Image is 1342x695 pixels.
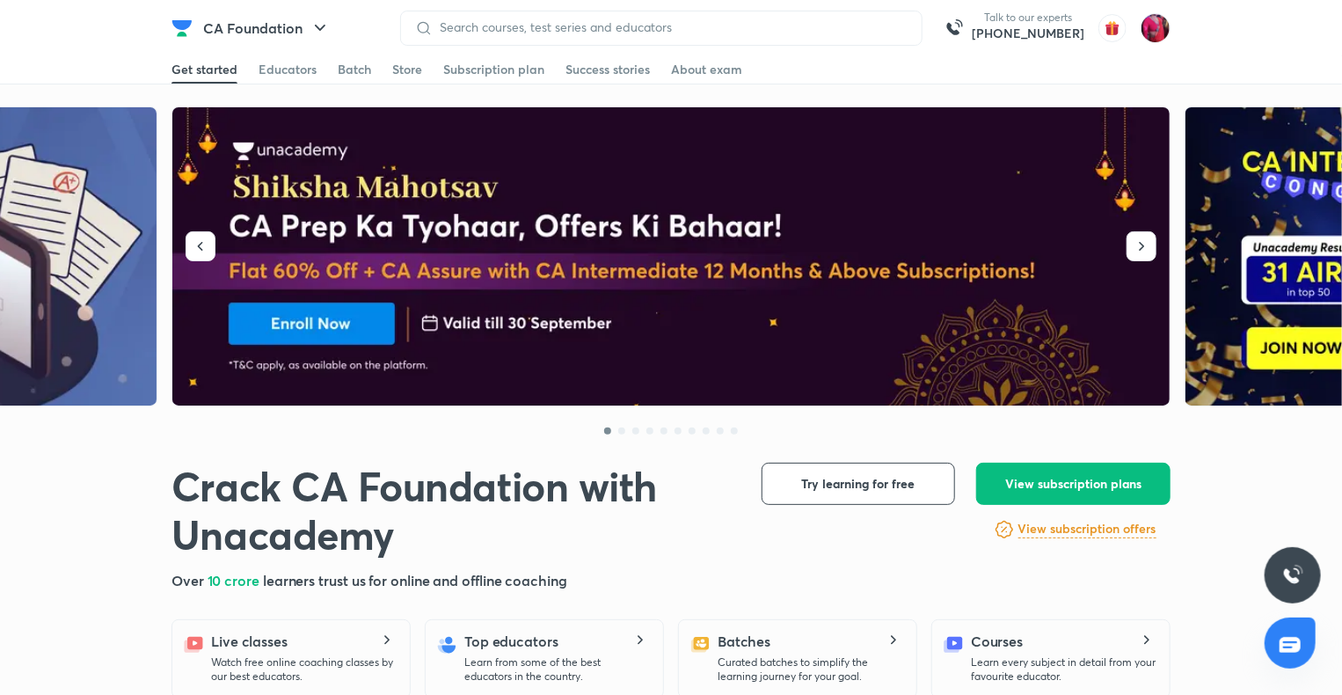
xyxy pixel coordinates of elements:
[211,655,396,684] p: Watch free online coaching classes by our best educators.
[464,655,649,684] p: Learn from some of the best educators in the country.
[171,55,237,84] a: Get started
[718,631,770,652] h5: Batches
[972,11,1084,25] p: Talk to our experts
[259,55,317,84] a: Educators
[263,571,567,589] span: learners trust us for online and offline coaching
[171,61,237,78] div: Get started
[338,61,371,78] div: Batch
[171,463,733,560] h1: Crack CA Foundation with Unacademy
[392,61,422,78] div: Store
[976,463,1171,505] button: View subscription plans
[1018,519,1156,540] a: View subscription offers
[211,631,288,652] h5: Live classes
[443,55,544,84] a: Subscription plan
[193,11,341,46] button: CA Foundation
[1098,14,1127,42] img: avatar
[1282,565,1303,586] img: ttu
[1005,475,1141,493] span: View subscription plans
[762,463,955,505] button: Try learning for free
[433,20,908,34] input: Search courses, test series and educators
[971,655,1156,684] p: Learn every subject in detail from your favourite educator.
[208,571,263,589] span: 10 crore
[565,61,650,78] div: Success stories
[338,55,371,84] a: Batch
[259,61,317,78] div: Educators
[972,25,1084,42] a: [PHONE_NUMBER]
[1018,520,1156,538] h6: View subscription offers
[802,475,915,493] span: Try learning for free
[671,55,742,84] a: About exam
[171,18,193,39] img: Company Logo
[565,55,650,84] a: Success stories
[971,631,1023,652] h5: Courses
[464,631,558,652] h5: Top educators
[937,11,972,46] img: call-us
[443,61,544,78] div: Subscription plan
[718,655,902,684] p: Curated batches to simplify the learning journey for your goal.
[171,571,208,589] span: Over
[671,61,742,78] div: About exam
[392,55,422,84] a: Store
[1141,13,1171,43] img: Anushka Gupta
